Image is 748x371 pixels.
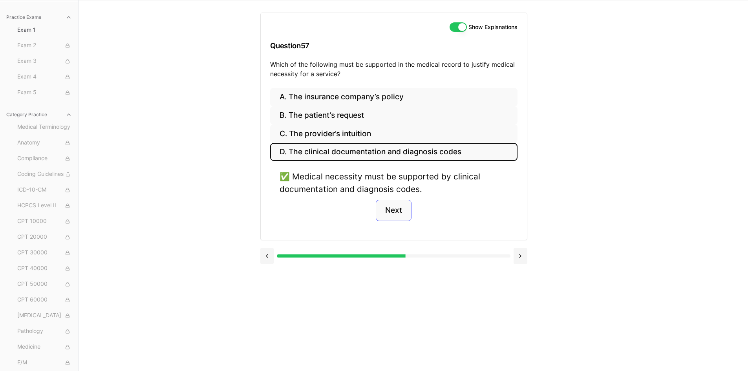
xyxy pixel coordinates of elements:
[17,280,72,289] span: CPT 50000
[14,184,75,196] button: ICD-10-CM
[14,278,75,291] button: CPT 50000
[17,264,72,273] span: CPT 40000
[14,215,75,228] button: CPT 10000
[17,343,72,351] span: Medicine
[17,186,72,194] span: ICD-10-CM
[17,327,72,336] span: Pathology
[17,358,72,367] span: E/M
[14,247,75,259] button: CPT 30000
[14,325,75,338] button: Pathology
[17,170,72,179] span: Coding Guidelines
[17,57,72,66] span: Exam 3
[14,294,75,306] button: CPT 60000
[14,199,75,212] button: HCPCS Level II
[270,106,518,125] button: B. The patient’s request
[17,296,72,304] span: CPT 60000
[14,24,75,36] button: Exam 1
[3,11,75,24] button: Practice Exams
[14,168,75,181] button: Coding Guidelines
[376,200,411,221] button: Next
[17,73,72,81] span: Exam 4
[14,39,75,52] button: Exam 2
[270,88,518,106] button: A. The insurance company’s policy
[14,262,75,275] button: CPT 40000
[270,143,518,161] button: D. The clinical documentation and diagnosis codes
[17,217,72,226] span: CPT 10000
[17,41,72,50] span: Exam 2
[17,88,72,97] span: Exam 5
[14,309,75,322] button: [MEDICAL_DATA]
[280,170,508,195] div: ✅ Medical necessity must be supported by clinical documentation and diagnosis codes.
[14,55,75,68] button: Exam 3
[14,86,75,99] button: Exam 5
[270,34,518,57] h3: Question 57
[14,71,75,83] button: Exam 4
[17,139,72,147] span: Anatomy
[270,60,518,79] p: Which of the following must be supported in the medical record to justify medical necessity for a...
[17,233,72,241] span: CPT 20000
[17,123,72,132] span: Medical Terminology
[14,121,75,133] button: Medical Terminology
[17,154,72,163] span: Compliance
[14,356,75,369] button: E/M
[17,311,72,320] span: [MEDICAL_DATA]
[14,341,75,353] button: Medicine
[14,152,75,165] button: Compliance
[3,108,75,121] button: Category Practice
[17,249,72,257] span: CPT 30000
[17,26,72,34] span: Exam 1
[14,137,75,149] button: Anatomy
[14,231,75,243] button: CPT 20000
[468,24,518,30] label: Show Explanations
[17,201,72,210] span: HCPCS Level II
[270,124,518,143] button: C. The provider’s intuition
